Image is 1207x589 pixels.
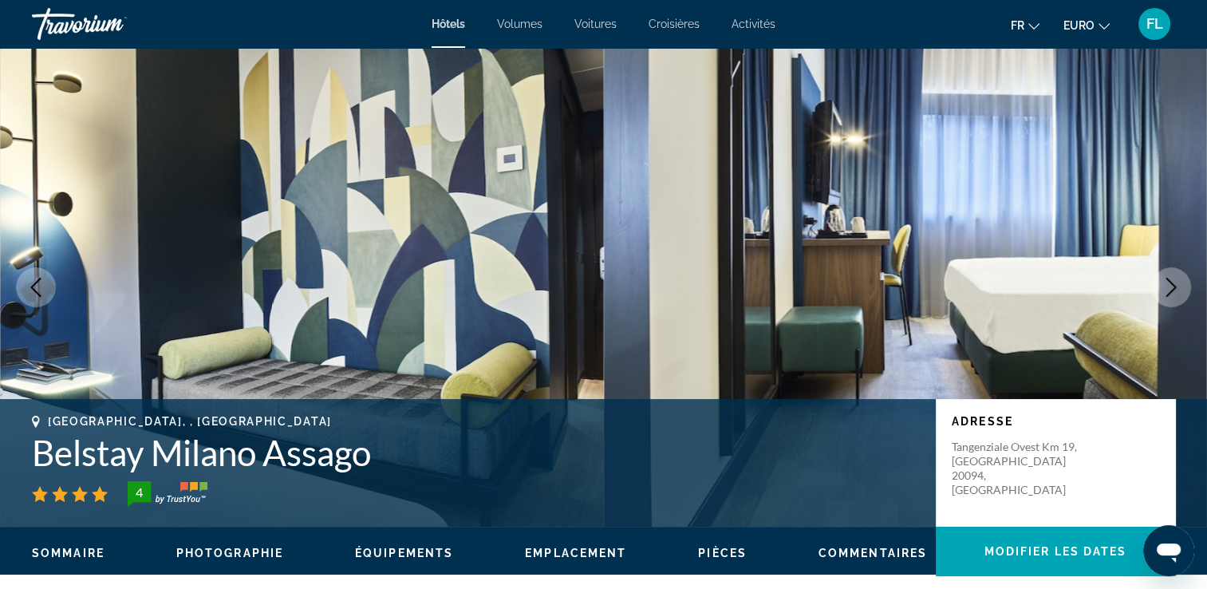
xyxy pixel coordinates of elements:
span: Fr [1011,19,1024,32]
div: 4 [123,483,155,502]
span: Équipements [355,547,453,559]
a: Hôtels [432,18,465,30]
a: Travorium [32,3,191,45]
button: Changer la langue [1011,14,1039,37]
button: Menu utilisateur [1134,7,1175,41]
p: Tangenziale Ovest Km 19, [GEOGRAPHIC_DATA] 20094, [GEOGRAPHIC_DATA] [952,440,1079,497]
a: Volumes [497,18,542,30]
iframe: Bouton de lancement de la fenêtre de messagerie [1143,525,1194,576]
span: [GEOGRAPHIC_DATA], , [GEOGRAPHIC_DATA] [48,415,332,428]
button: Image précédente [16,267,56,307]
button: Commentaires [818,546,927,560]
a: Voitures [574,18,617,30]
button: Modifier les dates [936,527,1175,576]
span: Sommaire [32,547,105,559]
span: FL [1146,16,1163,32]
a: Activités [732,18,775,30]
span: Modifier les dates [984,545,1127,558]
p: Adresse [952,415,1159,428]
h1: Belstay Milano Assago [32,432,920,473]
a: Croisières [649,18,700,30]
button: Équipements [355,546,453,560]
button: Pièces [698,546,747,560]
img: Badge d’évaluation client TrustYou [128,481,207,507]
button: Photographie [176,546,283,560]
span: Pièces [698,547,747,559]
button: Changer de devise [1063,14,1110,37]
button: Sommaire [32,546,105,560]
span: Emplacement [525,547,626,559]
button: Emplacement [525,546,626,560]
button: Image suivante [1151,267,1191,307]
span: Photographie [176,547,283,559]
span: EURO [1063,19,1095,32]
span: Commentaires [818,547,927,559]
